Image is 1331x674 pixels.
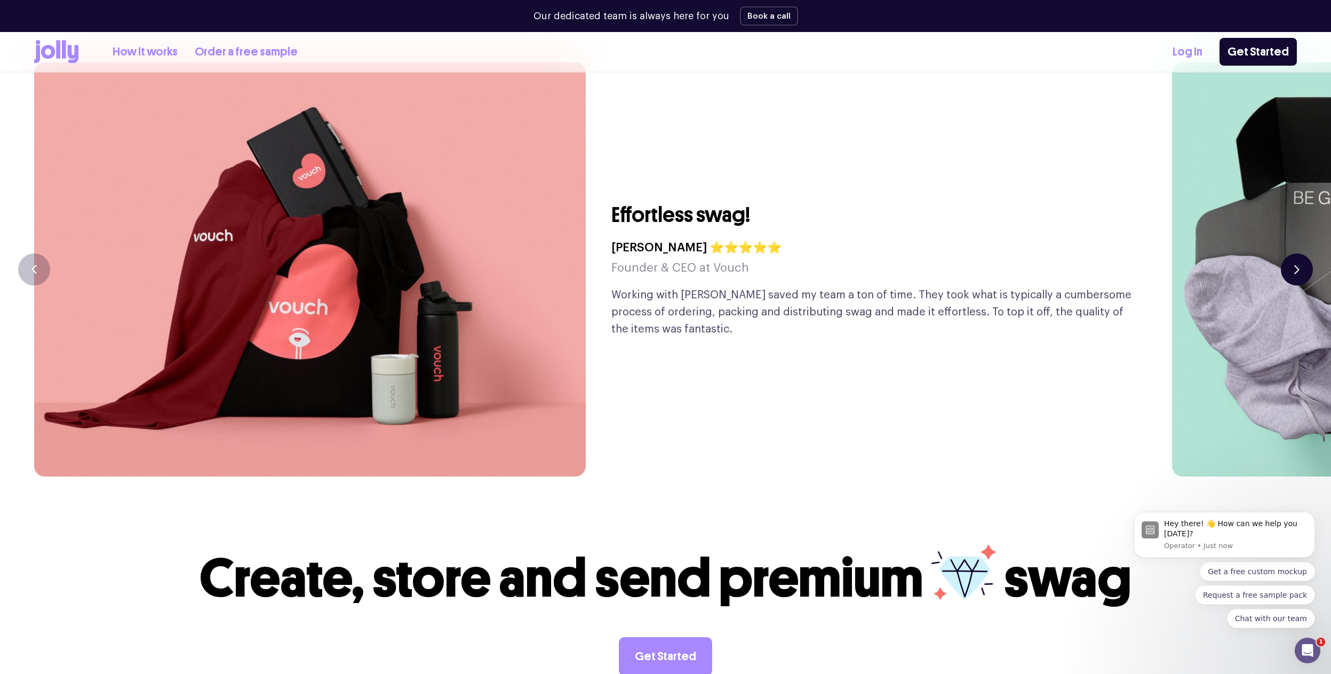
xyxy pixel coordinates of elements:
p: Working with [PERSON_NAME] saved my team a ton of time. They took what is typically a cumbersome ... [611,287,1137,338]
h5: Founder & CEO at Vouch [611,258,782,278]
a: Get Started [1220,38,1297,66]
a: Log In [1173,43,1202,61]
h4: [PERSON_NAME] ⭐⭐⭐⭐⭐ [611,237,782,258]
a: How it works [113,43,178,61]
h3: Effortless swag! [611,201,750,229]
iframe: Intercom live chat [1295,638,1320,663]
a: Order a free sample [195,43,298,61]
span: Create, store and send premium [200,546,923,610]
span: 1 [1317,638,1325,646]
button: Book a call [740,6,798,26]
p: Our dedicated team is always here for you [533,9,729,23]
span: swag [1004,546,1131,610]
iframe: Intercom notifications message [1118,430,1331,645]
